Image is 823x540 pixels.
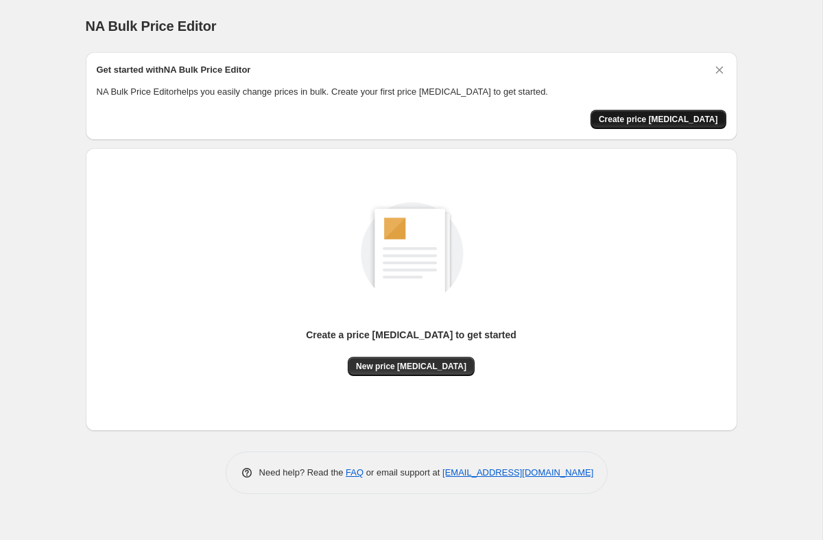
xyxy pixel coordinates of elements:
[86,19,217,34] span: NA Bulk Price Editor
[97,85,726,99] p: NA Bulk Price Editor helps you easily change prices in bulk. Create your first price [MEDICAL_DAT...
[599,114,718,125] span: Create price [MEDICAL_DATA]
[259,467,346,478] span: Need help? Read the
[591,110,726,129] button: Create price change job
[442,467,593,478] a: [EMAIL_ADDRESS][DOMAIN_NAME]
[713,63,726,77] button: Dismiss card
[363,467,442,478] span: or email support at
[348,357,475,376] button: New price [MEDICAL_DATA]
[306,328,516,342] p: Create a price [MEDICAL_DATA] to get started
[97,63,251,77] h2: Get started with NA Bulk Price Editor
[346,467,363,478] a: FAQ
[356,361,466,372] span: New price [MEDICAL_DATA]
